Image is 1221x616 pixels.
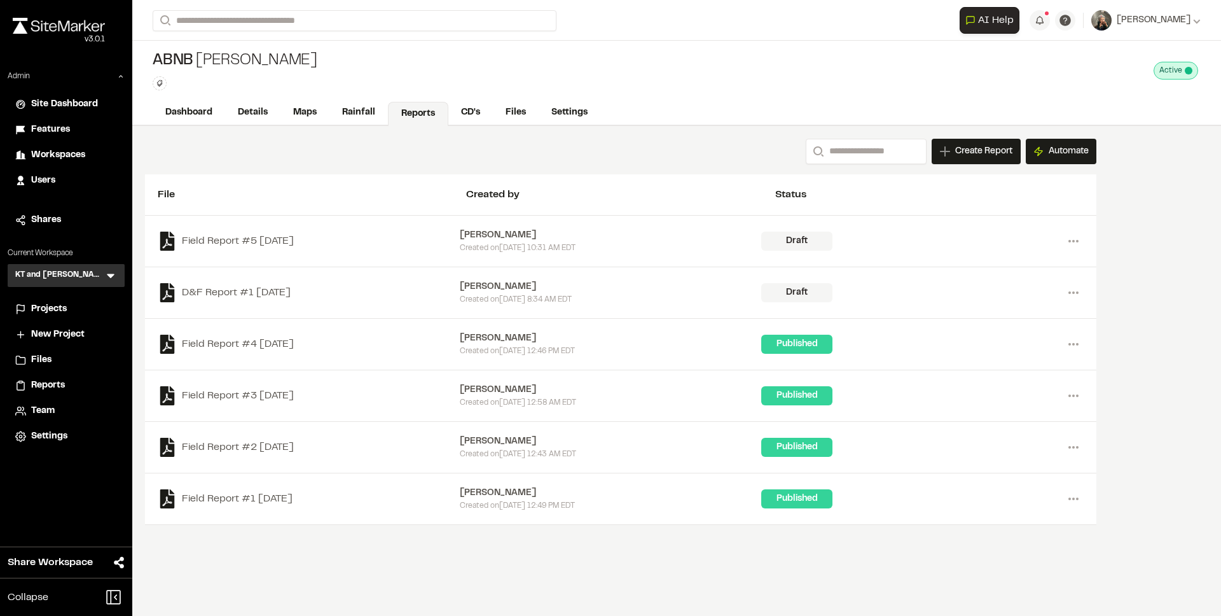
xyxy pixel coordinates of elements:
span: Projects [31,302,67,316]
div: Created on [DATE] 12:49 PM EDT [460,500,762,512]
a: Settings [15,430,117,444]
p: Current Workspace [8,248,125,259]
a: Field Report #2 [DATE] [158,438,460,457]
div: Status [775,187,1084,202]
span: Active [1159,65,1182,76]
button: [PERSON_NAME] [1091,10,1201,31]
span: Create Report [955,144,1012,158]
img: User [1091,10,1112,31]
a: Field Report #5 [DATE] [158,232,460,251]
button: Edit Tags [153,76,167,90]
a: Details [225,101,280,125]
button: Automate [1026,139,1096,164]
span: This project is active and counting against your active project count. [1185,67,1192,74]
div: Created on [DATE] 12:43 AM EDT [460,449,762,460]
button: Search [806,139,829,164]
div: Published [761,335,832,354]
a: CD's [448,101,493,125]
a: Field Report #4 [DATE] [158,335,460,354]
h3: KT and [PERSON_NAME] [15,269,104,282]
a: New Project [15,328,117,342]
div: Oh geez...please don't... [13,34,105,45]
span: New Project [31,328,85,342]
span: Workspaces [31,148,85,162]
a: Features [15,123,117,137]
div: Created on [DATE] 12:58 AM EDT [460,397,762,409]
div: Open AI Assistant [960,7,1024,34]
div: File [158,187,466,202]
span: Features [31,123,70,137]
a: Team [15,404,117,418]
div: [PERSON_NAME] [460,332,762,346]
a: Field Report #1 [DATE] [158,489,460,508]
a: Site Dashboard [15,97,117,111]
span: Files [31,353,52,367]
span: Reports [31,379,65,393]
div: [PERSON_NAME] [460,486,762,500]
a: Files [15,353,117,367]
div: [PERSON_NAME] [460,228,762,242]
div: Created on [DATE] 12:46 PM EDT [460,346,762,357]
a: Rainfall [329,101,388,125]
div: [PERSON_NAME] [460,383,762,397]
a: Projects [15,302,117,316]
div: Created by [466,187,775,202]
div: Published [761,489,832,508]
button: Open AI Assistant [960,7,1019,34]
div: [PERSON_NAME] [460,280,762,294]
div: [PERSON_NAME] [153,51,317,71]
span: Users [31,174,55,188]
span: [PERSON_NAME] [1117,13,1190,27]
a: Workspaces [15,148,117,162]
div: Published [761,386,832,405]
span: Collapse [8,590,48,605]
div: Draft [761,232,832,251]
div: Created on [DATE] 10:31 AM EDT [460,242,762,254]
div: Draft [761,283,832,302]
span: Settings [31,430,67,444]
div: [PERSON_NAME] [460,435,762,449]
span: Shares [31,213,61,227]
a: Shares [15,213,117,227]
a: D&F Report #1 [DATE] [158,283,460,302]
span: ABNB [153,51,193,71]
p: Admin [8,71,30,82]
a: Maps [280,101,329,125]
div: Published [761,438,832,457]
span: Share Workspace [8,555,93,570]
span: Site Dashboard [31,97,98,111]
a: Dashboard [153,101,225,125]
img: rebrand.png [13,18,105,34]
a: Files [493,101,539,125]
button: Search [153,10,176,31]
div: Created on [DATE] 8:34 AM EDT [460,294,762,305]
span: Team [31,404,55,418]
a: Users [15,174,117,188]
span: AI Help [978,13,1014,28]
a: Reports [388,102,448,126]
a: Settings [539,101,600,125]
div: This project is active and counting against your active project count. [1154,62,1198,80]
a: Field Report #3 [DATE] [158,386,460,405]
a: Reports [15,379,117,393]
